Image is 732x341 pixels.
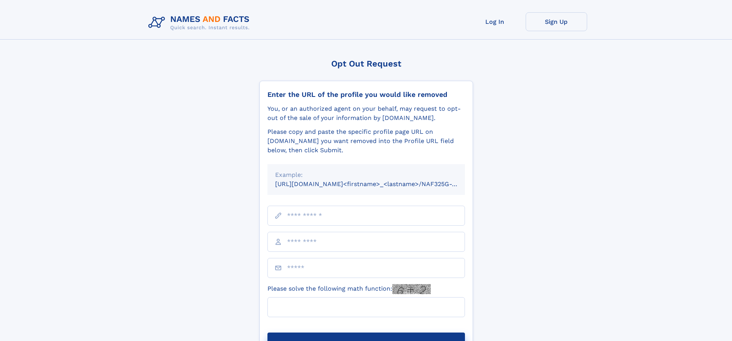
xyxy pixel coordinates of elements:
[267,90,465,99] div: Enter the URL of the profile you would like removed
[526,12,587,31] a: Sign Up
[267,127,465,155] div: Please copy and paste the specific profile page URL on [DOMAIN_NAME] you want removed into the Pr...
[259,59,473,68] div: Opt Out Request
[267,104,465,123] div: You, or an authorized agent on your behalf, may request to opt-out of the sale of your informatio...
[275,180,480,188] small: [URL][DOMAIN_NAME]<firstname>_<lastname>/NAF325G-xxxxxxxx
[267,284,431,294] label: Please solve the following math function:
[464,12,526,31] a: Log In
[275,170,457,180] div: Example:
[145,12,256,33] img: Logo Names and Facts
